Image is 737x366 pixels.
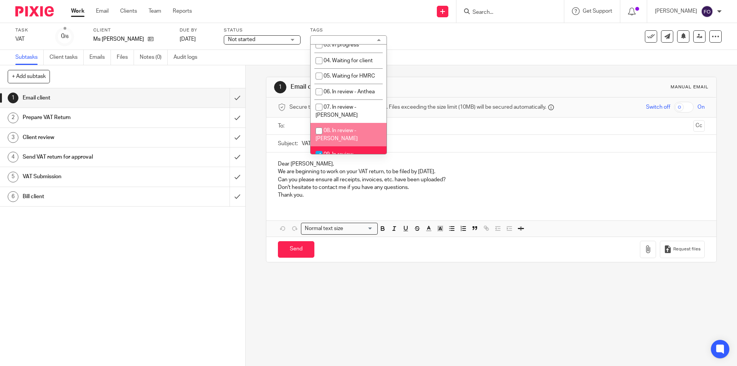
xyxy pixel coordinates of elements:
span: 04. Waiting for client [324,58,373,63]
span: 03. In progress [324,42,359,48]
p: [PERSON_NAME] [655,7,697,15]
p: Thank you. [278,191,704,199]
button: Request files [660,241,704,258]
span: 09. In review - [PERSON_NAME] [316,152,358,165]
p: Dear [PERSON_NAME], [278,160,704,168]
a: Team [149,7,161,15]
a: Emails [89,50,111,65]
span: 06. In review - Anthea [324,89,375,94]
input: Search for option [345,225,373,233]
div: 0 [61,32,69,41]
small: /6 [64,35,69,39]
label: Subject: [278,140,298,147]
div: 1 [274,81,286,93]
img: svg%3E [701,5,713,18]
input: Send [278,241,314,258]
img: Pixie [15,6,54,17]
span: Switch off [646,103,670,111]
h1: Send VAT return for approval [23,151,155,163]
span: Get Support [583,8,612,14]
a: Client tasks [50,50,84,65]
a: Subtasks [15,50,44,65]
span: Not started [228,37,255,42]
span: Secure the attachments in this message. Files exceeding the size limit (10MB) will be secured aut... [289,103,546,111]
div: Manual email [671,84,709,90]
a: Files [117,50,134,65]
span: [DATE] [180,36,196,42]
h1: Email client [23,92,155,104]
span: 08. In review - [PERSON_NAME] [316,128,358,141]
h1: Bill client [23,191,155,202]
h1: Client review [23,132,155,143]
span: Request files [673,246,701,252]
button: Cc [693,120,705,132]
div: 2 [8,113,18,123]
a: Email [96,7,109,15]
span: Normal text size [303,225,345,233]
label: Status [224,27,301,33]
div: VAT [15,35,46,43]
h1: Prepare VAT Return [23,112,155,123]
h1: VAT Submission [23,171,155,182]
button: + Add subtask [8,70,50,83]
div: 5 [8,172,18,182]
label: To: [278,122,286,130]
label: Client [93,27,170,33]
span: 05. Waiting for HMRC [324,73,375,79]
input: Search [472,9,541,16]
p: Can you please ensure all receipts, invoices, etc. have been uploaded? [278,176,704,184]
label: Task [15,27,46,33]
p: Don't hesitate to contact me if you have any questions. [278,184,704,191]
div: 1 [8,93,18,103]
div: 4 [8,152,18,162]
p: Ms [PERSON_NAME] [93,35,144,43]
div: 6 [8,191,18,202]
a: Audit logs [174,50,203,65]
a: Work [71,7,84,15]
label: Tags [310,27,387,33]
span: 07. In review - [PERSON_NAME] [316,104,358,118]
label: Due by [180,27,214,33]
span: On [697,103,705,111]
div: 3 [8,132,18,143]
a: Reports [173,7,192,15]
p: We are beginning to work on your VAT return, to be filed by [DATE]. [278,168,704,176]
div: Search for option [301,223,378,235]
h1: Email client [291,83,508,91]
a: Clients [120,7,137,15]
a: Notes (0) [140,50,168,65]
